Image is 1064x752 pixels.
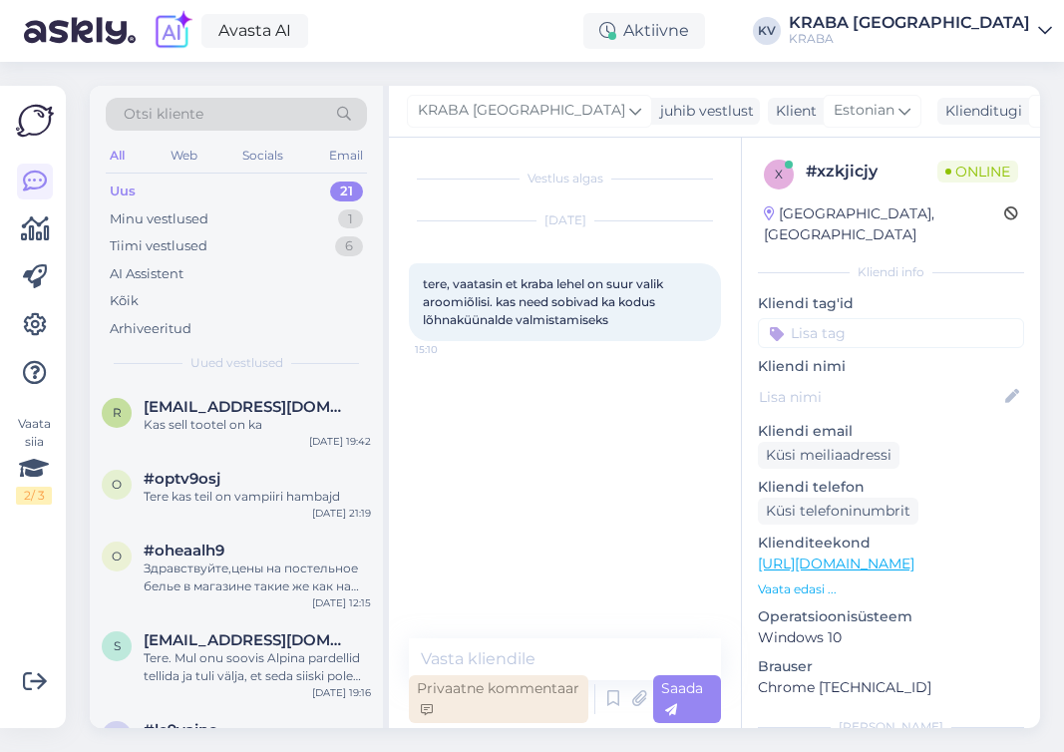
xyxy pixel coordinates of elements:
[758,555,914,572] a: [URL][DOMAIN_NAME]
[312,506,371,521] div: [DATE] 21:19
[758,477,1024,498] p: Kliendi telefon
[758,356,1024,377] p: Kliendi nimi
[144,542,224,560] span: #oheaalh9
[144,649,371,685] div: Tere. Mul onu soovis Alpina pardellid tellida ja tuli välja, et seda siiski pole laos ja lubati r...
[789,15,1052,47] a: KRABA [GEOGRAPHIC_DATA]KRABA
[789,31,1030,47] div: KRABA
[759,386,1001,408] input: Lisa nimi
[758,718,1024,736] div: [PERSON_NAME]
[110,182,136,201] div: Uus
[758,318,1024,348] input: Lisa tag
[758,627,1024,648] p: Windows 10
[418,100,625,122] span: KRABA [GEOGRAPHIC_DATA]
[661,679,703,718] span: Saada
[753,17,781,45] div: KV
[937,101,1022,122] div: Klienditugi
[764,203,1004,245] div: [GEOGRAPHIC_DATA], [GEOGRAPHIC_DATA]
[16,487,52,505] div: 2 / 3
[190,354,283,372] span: Uued vestlused
[201,14,308,48] a: Avasta AI
[775,167,783,182] span: x
[144,560,371,595] div: Здравствуйте,цены на постельное белье в магазине такие же как на сайте,или скидки действуют тольк...
[758,656,1024,677] p: Brauser
[409,170,721,188] div: Vestlus algas
[167,143,201,169] div: Web
[152,10,193,52] img: explore-ai
[758,421,1024,442] p: Kliendi email
[409,675,588,723] div: Privaatne kommentaar
[758,606,1024,627] p: Operatsioonisüsteem
[423,276,666,327] span: tere, vaatasin et kraba lehel on suur valik aroomiõlisi. kas need sobivad ka kodus lõhnaküünalde ...
[124,104,203,125] span: Otsi kliente
[144,398,351,416] span: Riinasiimuste@gmail.com
[110,209,208,229] div: Minu vestlused
[758,677,1024,698] p: Chrome [TECHNICAL_ID]
[758,533,1024,554] p: Klienditeekond
[335,236,363,256] div: 6
[937,161,1018,183] span: Online
[309,434,371,449] div: [DATE] 19:42
[338,209,363,229] div: 1
[758,442,899,469] div: Küsi meiliaadressi
[312,595,371,610] div: [DATE] 12:15
[16,102,54,140] img: Askly Logo
[144,631,351,649] span: Stevelimeribel@gmail.com
[834,100,894,122] span: Estonian
[238,143,287,169] div: Socials
[16,415,52,505] div: Vaata siia
[144,470,220,488] span: #optv9osj
[758,263,1024,281] div: Kliendi info
[144,488,371,506] div: Tere kas teil on vampiiri hambajd
[114,638,121,653] span: S
[758,293,1024,314] p: Kliendi tag'id
[789,15,1030,31] div: KRABA [GEOGRAPHIC_DATA]
[330,182,363,201] div: 21
[758,498,918,525] div: Küsi telefoninumbrit
[110,319,191,339] div: Arhiveeritud
[758,580,1024,598] p: Vaata edasi ...
[583,13,705,49] div: Aktiivne
[312,685,371,700] div: [DATE] 19:16
[652,101,754,122] div: juhib vestlust
[106,143,129,169] div: All
[110,291,139,311] div: Kõik
[110,264,183,284] div: AI Assistent
[144,416,371,434] div: Kas sell tootel on ka
[409,211,721,229] div: [DATE]
[144,721,217,739] span: #le9vainc
[415,342,490,357] span: 15:10
[768,101,817,122] div: Klient
[110,236,207,256] div: Tiimi vestlused
[112,549,122,564] span: o
[806,160,937,184] div: # xzkjicjy
[325,143,367,169] div: Email
[113,405,122,420] span: R
[112,477,122,492] span: o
